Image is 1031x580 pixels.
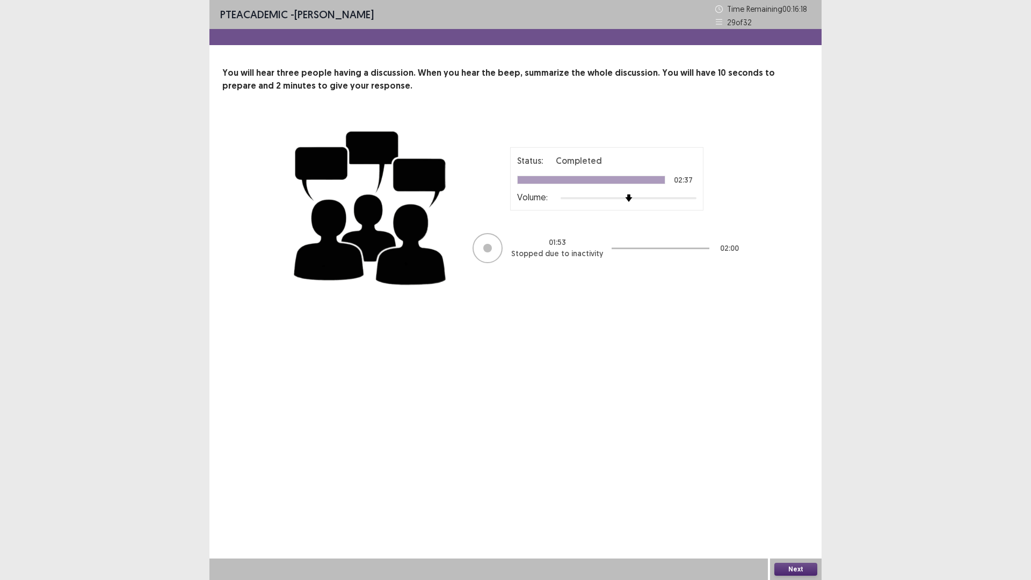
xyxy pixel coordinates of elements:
p: 29 of 32 [727,17,752,28]
p: 02 : 00 [720,243,739,254]
img: group-discussion [290,118,451,294]
p: Volume: [517,191,548,204]
p: 02:37 [674,176,693,184]
button: Next [774,563,817,576]
p: Stopped due to inactivity [511,248,603,259]
p: Completed [556,154,602,167]
p: - [PERSON_NAME] [220,6,374,23]
span: PTE academic [220,8,288,21]
p: Status: [517,154,543,167]
img: arrow-thumb [625,194,633,202]
p: 01 : 53 [549,237,566,248]
p: Time Remaining 00 : 16 : 18 [727,3,811,15]
p: You will hear three people having a discussion. When you hear the beep, summarize the whole discu... [222,67,809,92]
